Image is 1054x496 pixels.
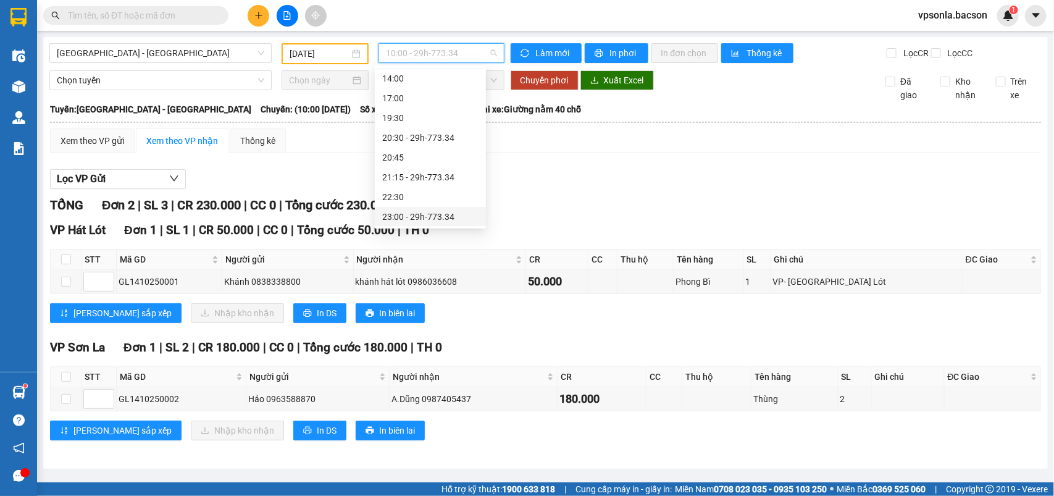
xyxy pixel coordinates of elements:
span: | [263,340,266,355]
th: CC [588,250,617,270]
span: | [192,340,195,355]
button: plus [248,5,269,27]
div: 14:00 [382,72,479,85]
td: GL1410250001 [117,270,222,294]
span: search [51,11,60,20]
span: message [13,470,25,482]
div: A.Dũng 0987405437 [391,392,555,406]
th: Ghi chú [872,367,945,387]
span: In biên lai [379,306,415,320]
th: CR [558,367,646,387]
span: Mã GD [120,253,209,266]
button: aim [305,5,327,27]
img: warehouse-icon [12,80,25,93]
span: | [564,482,566,496]
span: printer [303,426,312,436]
button: syncLàm mới [511,43,582,63]
span: CR 230.000 [177,198,241,212]
span: Loại xe: Giường nằm 40 chỗ [473,103,581,116]
div: 20:30 - 29h-773.34 [382,131,479,145]
button: Lọc VP Gửi [50,169,186,189]
div: khánh hát lót 0986036608 [356,275,524,288]
th: CC [646,367,682,387]
span: Xuất Excel [604,74,644,87]
span: Người gửi [249,370,377,384]
span: plus [254,11,263,20]
span: question-circle [13,414,25,426]
span: TH 0 [404,223,429,237]
span: Kho nhận [950,75,986,102]
span: file-add [283,11,291,20]
button: printerIn DS [293,303,346,323]
span: Tổng cước 180.000 [303,340,408,355]
span: SL 1 [166,223,190,237]
span: | [257,223,260,237]
span: In DS [317,306,337,320]
span: printer [366,426,374,436]
button: sort-ascending[PERSON_NAME] sắp xếp [50,421,182,440]
div: Khánh 0838338800 [224,275,351,288]
span: | [279,198,282,212]
span: Người nhận [393,370,545,384]
sup: 1 [1010,6,1018,14]
li: Hotline: 0965551559 [115,46,516,61]
span: | [291,223,294,237]
div: 20:45 [382,151,479,164]
span: ⚪️ [830,487,834,492]
span: Lọc VP Gửi [57,171,106,187]
th: SL [744,250,771,270]
sup: 1 [23,384,27,388]
span: Người nhận [357,253,514,266]
span: printer [366,309,374,319]
span: download [590,76,599,86]
div: 50.000 [528,273,586,290]
span: Người gửi [225,253,341,266]
button: downloadNhập kho nhận [191,421,284,440]
span: | [411,340,414,355]
span: copyright [985,485,994,494]
strong: 1900 633 818 [502,484,555,494]
img: solution-icon [12,142,25,155]
button: caret-down [1025,5,1047,27]
span: Đơn 1 [123,340,156,355]
strong: 0708 023 035 - 0935 103 250 [714,484,827,494]
span: sort-ascending [60,309,69,319]
th: Tên hàng [751,367,838,387]
span: Tổng cước 230.000 [285,198,391,212]
b: GỬI : VP Sơn La [15,90,136,110]
span: printer [595,49,605,59]
div: 17:00 [382,91,479,105]
span: Thống kê [747,46,784,60]
span: down [169,174,179,183]
span: Miền Bắc [837,482,926,496]
span: notification [13,442,25,454]
button: sort-ascending[PERSON_NAME] sắp xếp [50,303,182,323]
span: aim [311,11,320,20]
div: VP- [GEOGRAPHIC_DATA] Lót [773,275,960,288]
span: Miền Nam [675,482,827,496]
button: printerIn DS [293,421,346,440]
span: Mã GD [120,370,233,384]
div: Thống kê [240,134,275,148]
div: GL1410250002 [119,392,244,406]
span: printer [303,309,312,319]
span: | [159,340,162,355]
button: downloadNhập kho nhận [191,303,284,323]
div: 19:30 [382,111,479,125]
div: 21:15 - 29h-773.34 [382,170,479,184]
div: Xem theo VP gửi [61,134,124,148]
button: printerIn biên lai [356,421,425,440]
span: Cung cấp máy in - giấy in: [575,482,672,496]
span: sort-ascending [60,426,69,436]
span: VP Hát Lót [50,223,106,237]
span: Chuyến: (10:00 [DATE]) [261,103,351,116]
div: 1 [746,275,769,288]
img: warehouse-icon [12,386,25,399]
span: SL 3 [144,198,168,212]
div: Phong Bì [675,275,742,288]
b: Tuyến: [GEOGRAPHIC_DATA] - [GEOGRAPHIC_DATA] [50,104,251,114]
span: Tổng cước 50.000 [297,223,395,237]
span: ĐC Giao [966,253,1028,266]
div: 2 [840,392,869,406]
th: SL [839,367,872,387]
